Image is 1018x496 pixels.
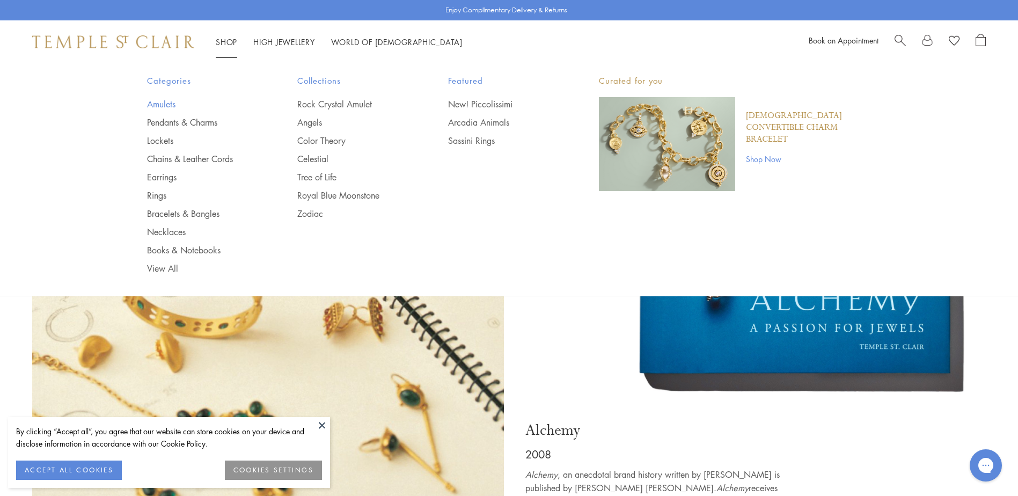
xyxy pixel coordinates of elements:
[448,98,556,110] a: New! Piccolissimi
[525,421,794,440] p: Alchemy
[147,189,255,201] a: Rings
[448,74,556,87] span: Featured
[525,446,794,463] p: 2008
[297,153,405,165] a: Celestial
[297,98,405,110] a: Rock Crystal Amulet
[297,135,405,147] a: Color Theory
[525,469,558,480] em: Alchemy
[32,35,194,48] img: Temple St. Clair
[147,244,255,256] a: Books & Notebooks
[599,74,871,87] p: Curated for you
[147,226,255,238] a: Necklaces
[253,37,315,47] a: High JewelleryHigh Jewellery
[16,461,122,480] button: ACCEPT ALL COOKIES
[746,110,871,145] a: [DEMOGRAPHIC_DATA] Convertible Charm Bracelet
[297,116,405,128] a: Angels
[225,461,322,480] button: COOKIES SETTINGS
[216,37,237,47] a: ShopShop
[331,37,463,47] a: World of [DEMOGRAPHIC_DATA]World of [DEMOGRAPHIC_DATA]
[448,135,556,147] a: Sassini Rings
[16,425,322,450] div: By clicking “Accept all”, you agree that our website can store cookies on your device and disclos...
[445,5,567,16] p: Enjoy Complimentary Delivery & Returns
[147,262,255,274] a: View All
[147,98,255,110] a: Amulets
[448,116,556,128] a: Arcadia Animals
[147,208,255,220] a: Bracelets & Bangles
[147,135,255,147] a: Lockets
[216,35,463,49] nav: Main navigation
[949,34,960,50] a: View Wishlist
[297,74,405,87] span: Collections
[809,35,878,46] a: Book an Appointment
[147,74,255,87] span: Categories
[147,171,255,183] a: Earrings
[147,153,255,165] a: Chains & Leather Cords
[297,189,405,201] a: Royal Blue Moonstone
[716,482,749,494] em: Alchemy
[964,446,1007,485] iframe: Gorgias live chat messenger
[976,34,986,50] a: Open Shopping Bag
[147,116,255,128] a: Pendants & Charms
[297,208,405,220] a: Zodiac
[895,34,906,50] a: Search
[746,153,871,165] a: Shop Now
[297,171,405,183] a: Tree of Life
